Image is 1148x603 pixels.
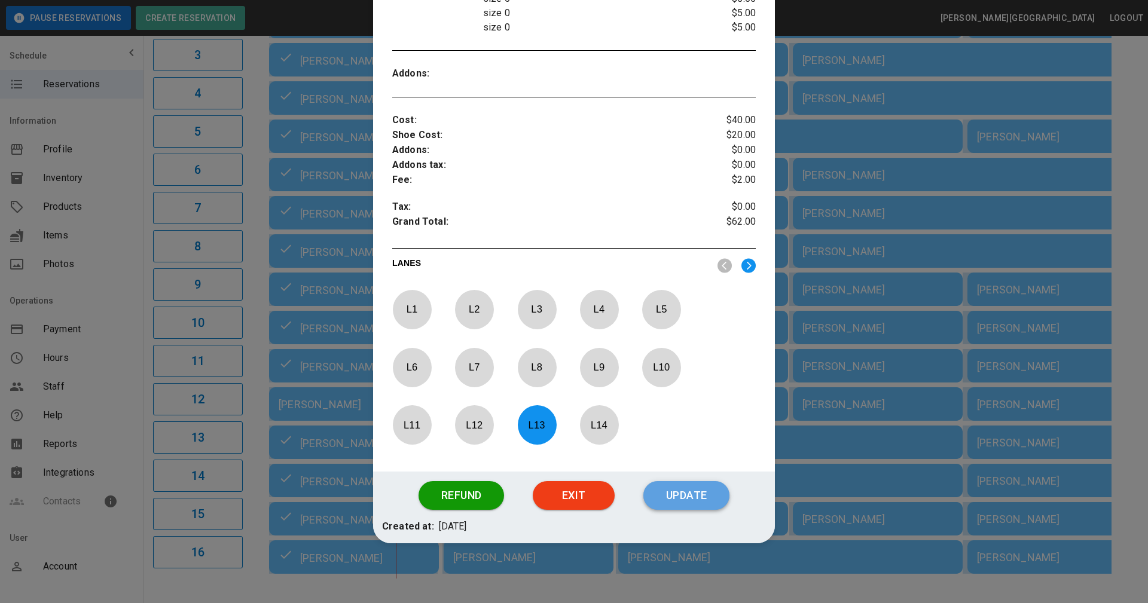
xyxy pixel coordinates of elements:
[454,295,494,323] p: L 2
[695,6,756,20] p: $5.00
[695,113,756,128] p: $40.00
[439,519,467,534] p: [DATE]
[419,481,504,510] button: Refund
[392,411,432,439] p: L 11
[717,258,732,273] img: nav_left.svg
[382,519,434,534] p: Created at:
[392,353,432,381] p: L 6
[392,113,695,128] p: Cost :
[517,353,557,381] p: L 8
[579,353,619,381] p: L 9
[392,143,695,158] p: Addons :
[517,295,557,323] p: L 3
[695,173,756,188] p: $2.00
[392,173,695,188] p: Fee :
[695,215,756,232] p: $62.00
[579,411,619,439] p: L 14
[517,411,557,439] p: L 13
[695,143,756,158] p: $0.00
[392,215,695,232] p: Grand Total :
[695,200,756,215] p: $0.00
[392,257,708,274] p: LANES
[454,411,494,439] p: L 12
[741,258,756,273] img: right.svg
[643,481,729,510] button: Update
[579,295,619,323] p: L 4
[533,481,615,510] button: Exit
[483,6,695,20] p: size 0
[695,20,756,35] p: $5.00
[392,128,695,143] p: Shoe Cost :
[483,20,695,35] p: size 0
[695,128,756,143] p: $20.00
[642,295,681,323] p: L 5
[392,158,695,173] p: Addons tax :
[392,200,695,215] p: Tax :
[392,66,483,81] p: Addons :
[454,353,494,381] p: L 7
[642,353,681,381] p: L 10
[392,295,432,323] p: L 1
[695,158,756,173] p: $0.00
